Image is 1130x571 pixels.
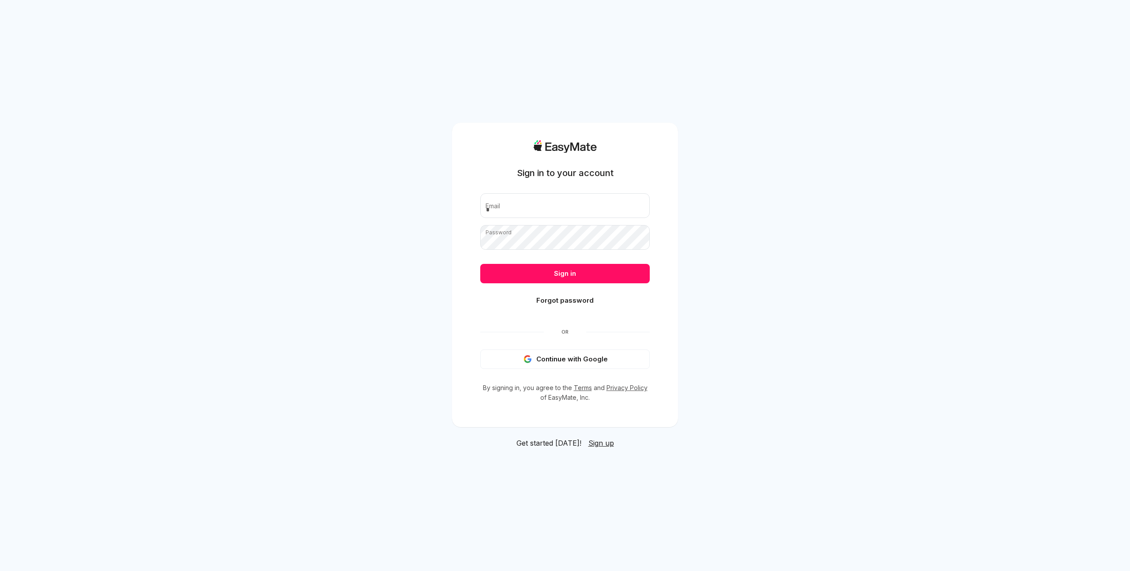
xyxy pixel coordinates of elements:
[480,349,650,369] button: Continue with Google
[480,291,650,310] button: Forgot password
[544,328,586,335] span: Or
[606,384,648,391] a: Privacy Policy
[574,384,592,391] a: Terms
[517,167,614,179] h1: Sign in to your account
[516,438,581,448] span: Get started [DATE]!
[588,439,614,447] span: Sign up
[480,383,650,402] p: By signing in, you agree to the and of EasyMate, Inc.
[588,438,614,448] a: Sign up
[480,264,650,283] button: Sign in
